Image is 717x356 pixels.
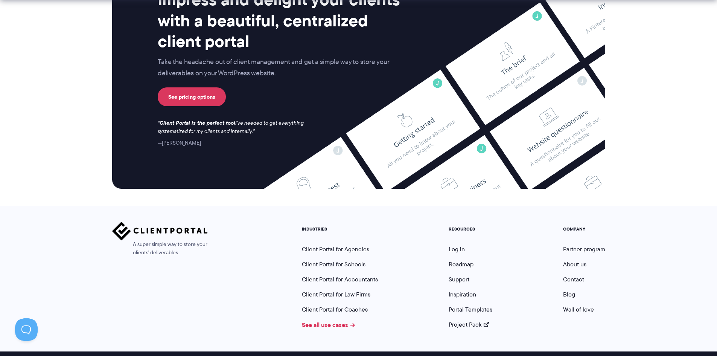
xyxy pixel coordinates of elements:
a: Contact [563,275,584,284]
a: Partner program [563,245,605,254]
cite: [PERSON_NAME] [158,139,201,147]
a: Wall of love [563,305,594,314]
span: A super simple way to store your clients' deliverables [112,240,208,257]
a: See all use cases [302,320,355,329]
a: Portal Templates [449,305,492,314]
a: Client Portal for Coaches [302,305,368,314]
p: I've needed to get everything systematized for my clients and internally. [158,119,311,136]
h5: INDUSTRIES [302,226,378,232]
a: Roadmap [449,260,473,269]
h5: RESOURCES [449,226,492,232]
h5: COMPANY [563,226,605,232]
a: Client Portal for Agencies [302,245,369,254]
a: About us [563,260,586,269]
a: Client Portal for Law Firms [302,290,370,299]
a: Support [449,275,469,284]
a: Project Pack [449,320,489,329]
a: Client Portal for Accountants [302,275,378,284]
p: Take the headache out of client management and get a simple way to store your deliverables on you... [158,57,405,79]
a: See pricing options [158,87,226,106]
a: Inspiration [449,290,476,299]
iframe: Toggle Customer Support [15,318,38,341]
a: Client Portal for Schools [302,260,365,269]
a: Blog [563,290,575,299]
strong: Client Portal is the perfect tool [160,119,235,127]
a: Log in [449,245,465,254]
